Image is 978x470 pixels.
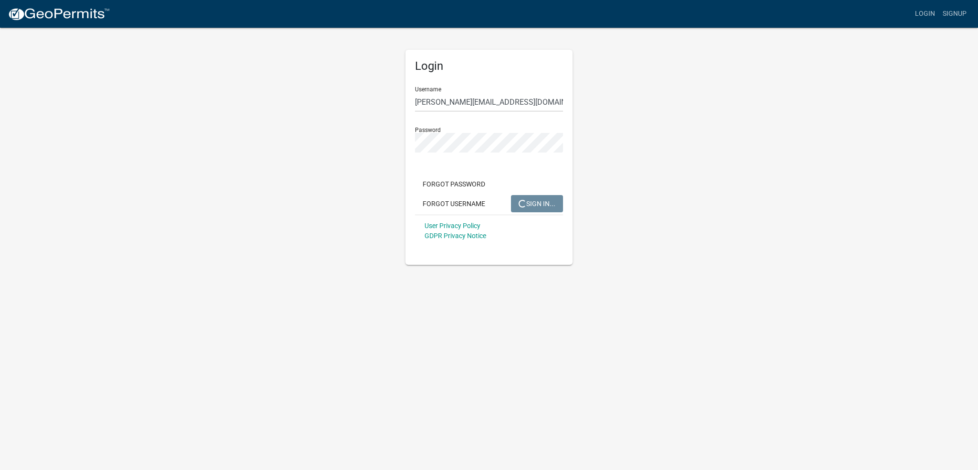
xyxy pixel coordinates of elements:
a: User Privacy Policy [425,222,480,230]
button: SIGN IN... [511,195,563,212]
a: Login [911,5,939,23]
a: GDPR Privacy Notice [425,232,486,240]
span: SIGN IN... [519,199,555,207]
a: Signup [939,5,970,23]
button: Forgot Username [415,195,493,212]
h5: Login [415,59,563,73]
button: Forgot Password [415,175,493,193]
